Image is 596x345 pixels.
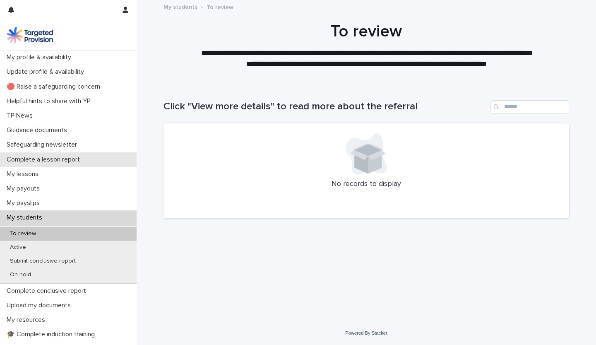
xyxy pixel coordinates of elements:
p: Complete conclusive report [3,287,93,295]
p: My students [3,214,49,222]
p: TP News [3,112,39,120]
h1: Click "View more details" to read more about the referral [163,101,487,113]
p: My resources [3,316,52,324]
p: Update profile & availability [3,68,91,76]
p: Guidance documents [3,126,74,134]
p: To review [3,230,43,237]
p: My profile & availability [3,53,78,61]
p: No records to display [173,180,559,189]
p: Upload my documents [3,302,77,309]
p: Safeguarding newsletter [3,141,84,149]
input: Search [490,100,569,113]
p: To review [207,2,233,11]
h1: To review [163,22,569,41]
a: Powered By Stacker [345,331,387,335]
p: Complete a lesson report [3,156,87,164]
p: Active [3,244,33,251]
p: Helpful hints to share with YP [3,97,97,105]
p: Submit conclusive report [3,258,82,265]
p: My payslips [3,199,46,207]
p: 🔴 Raise a safeguarding concern [3,83,107,91]
p: My payouts [3,185,46,193]
p: On hold [3,271,38,278]
a: My students [163,2,197,11]
p: 🎓 Complete induction training [3,331,101,338]
img: M5nRWzHhSzIhMunXDL62 [7,27,53,43]
p: My lessons [3,170,45,178]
